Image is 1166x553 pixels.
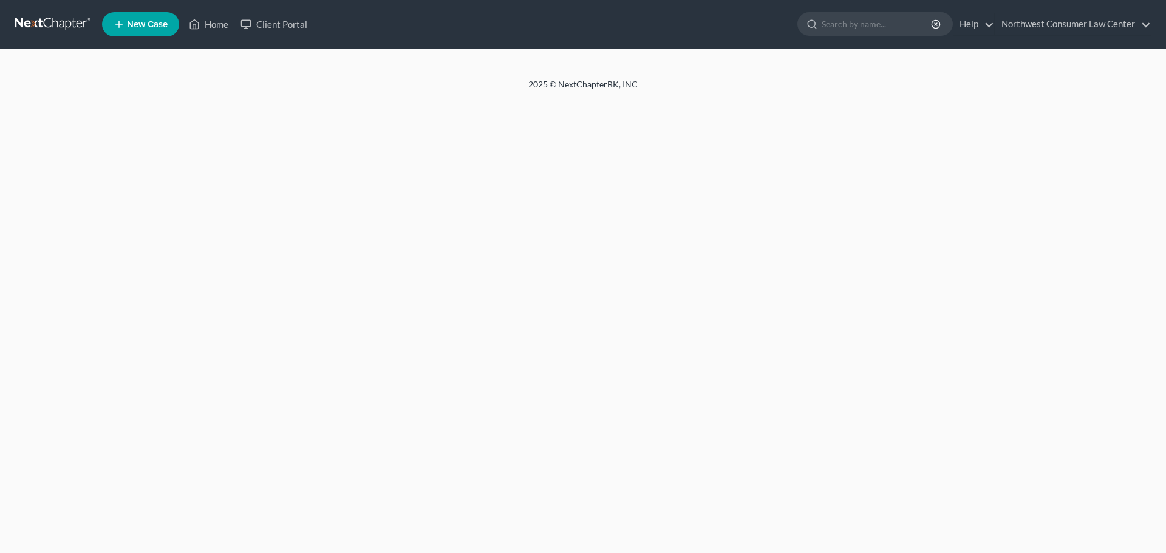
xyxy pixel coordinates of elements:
a: Help [953,13,994,35]
input: Search by name... [822,13,933,35]
span: New Case [127,20,168,29]
a: Client Portal [234,13,313,35]
a: Northwest Consumer Law Center [995,13,1151,35]
a: Home [183,13,234,35]
div: 2025 © NextChapterBK, INC [237,78,929,100]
